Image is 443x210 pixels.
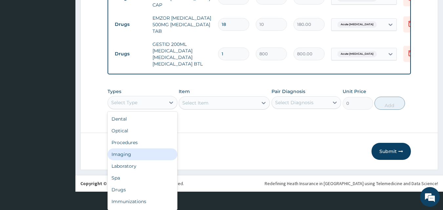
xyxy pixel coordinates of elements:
label: Item [179,88,190,95]
div: Select Type [111,99,137,106]
span: Acute [MEDICAL_DATA] [337,51,377,57]
button: Submit [372,143,411,160]
td: Drugs [111,48,149,60]
label: Pair Diagnosis [272,88,305,95]
label: Types [108,89,121,94]
div: Dental [108,113,177,125]
div: Minimize live chat window [108,3,123,19]
strong: Copyright © 2017 . [80,181,147,186]
div: Chat with us now [34,37,110,45]
textarea: Type your message and hit 'Enter' [3,140,125,163]
div: Procedures [108,137,177,148]
span: We're online! [38,63,91,129]
div: Imaging [108,148,177,160]
div: Optical [108,125,177,137]
td: GESTID 200ML [MEDICAL_DATA] [MEDICAL_DATA] [MEDICAL_DATA] BTL [149,38,215,70]
footer: All rights reserved. [75,175,443,192]
td: Drugs [111,18,149,30]
div: Drugs [108,184,177,196]
div: Spa [108,172,177,184]
div: Laboratory [108,160,177,172]
div: Immunizations [108,196,177,207]
label: Unit Price [343,88,366,95]
div: Select Diagnosis [275,99,313,106]
img: d_794563401_company_1708531726252_794563401 [12,33,27,49]
span: Acute [MEDICAL_DATA] [337,21,377,28]
button: Add [374,97,405,110]
td: EMZOR [MEDICAL_DATA] 500MG [MEDICAL_DATA] TAB [149,11,215,38]
div: Redefining Heath Insurance in [GEOGRAPHIC_DATA] using Telemedicine and Data Science! [265,180,438,187]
